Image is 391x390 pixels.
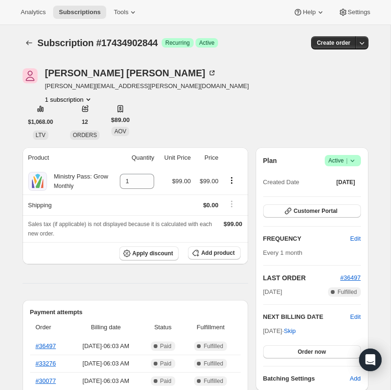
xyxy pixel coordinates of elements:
[47,172,109,191] div: Ministry Pass: Grow
[188,246,240,260] button: Add product
[114,8,128,16] span: Tools
[203,377,223,385] span: Fulfilled
[263,327,296,334] span: [DATE] ·
[23,147,112,168] th: Product
[72,341,139,351] span: [DATE] · 06:03 AM
[119,246,179,260] button: Apply discount
[28,118,53,126] span: $1,068.00
[53,6,106,19] button: Subscriptions
[76,115,94,129] button: 12
[263,249,303,256] span: Every 1 month
[160,360,172,367] span: Paid
[350,374,360,383] span: Add
[263,178,299,187] span: Created Date
[36,377,56,384] a: #30077
[331,176,361,189] button: [DATE]
[38,38,158,48] span: Subscription #17434902844
[359,349,382,371] div: Open Intercom Messenger
[112,147,157,168] th: Quantity
[23,68,38,83] span: Jon Rychener
[317,39,350,47] span: Create order
[336,179,355,186] span: [DATE]
[303,8,315,16] span: Help
[333,6,376,19] button: Settings
[54,183,74,189] small: Monthly
[263,312,351,322] h2: NEXT BILLING DATE
[15,6,51,19] button: Analytics
[348,8,370,16] span: Settings
[160,377,172,385] span: Paid
[263,234,351,244] h2: FREQUENCY
[172,178,191,185] span: $99.00
[203,202,219,209] span: $0.00
[340,273,360,283] button: #36497
[28,221,212,237] span: Sales tax (if applicable) is not displayed because it is calculated with each new order.
[263,273,341,283] h2: LAST ORDER
[36,342,56,349] a: #36497
[263,287,282,297] span: [DATE]
[23,195,112,215] th: Shipping
[133,250,173,257] span: Apply discount
[199,39,215,47] span: Active
[337,288,357,296] span: Fulfilled
[278,324,301,339] button: Skip
[344,371,366,386] button: Add
[36,360,56,367] a: #33276
[263,374,350,383] h6: Batching Settings
[157,147,194,168] th: Unit Price
[23,36,36,49] button: Subscriptions
[350,312,360,322] button: Edit
[82,118,88,126] span: 12
[23,115,59,129] button: $1,068.00
[45,68,217,78] div: [PERSON_NAME] [PERSON_NAME]
[263,204,361,218] button: Customer Portal
[114,128,126,135] span: AOV
[203,342,223,350] span: Fulfilled
[263,345,361,358] button: Order now
[73,132,97,138] span: ORDERS
[145,323,180,332] span: Status
[165,39,190,47] span: Recurring
[36,132,46,138] span: LTV
[45,95,93,104] button: Product actions
[30,308,241,317] h2: Payment attempts
[224,175,239,186] button: Product actions
[59,8,101,16] span: Subscriptions
[108,6,143,19] button: Tools
[224,199,239,209] button: Shipping actions
[200,178,219,185] span: $99.00
[263,156,277,165] h2: Plan
[340,274,360,281] a: #36497
[346,157,347,164] span: |
[203,360,223,367] span: Fulfilled
[72,376,139,386] span: [DATE] · 06:03 AM
[187,323,235,332] span: Fulfillment
[160,342,172,350] span: Paid
[294,207,337,215] span: Customer Portal
[311,36,356,49] button: Create order
[288,6,330,19] button: Help
[30,317,70,338] th: Order
[45,81,249,91] span: [PERSON_NAME][EMAIL_ADDRESS][PERSON_NAME][DOMAIN_NAME]
[72,359,139,368] span: [DATE] · 06:03 AM
[201,249,235,257] span: Add product
[21,8,46,16] span: Analytics
[284,326,296,336] span: Skip
[72,323,139,332] span: Billing date
[328,156,357,165] span: Active
[297,348,326,356] span: Order now
[194,147,221,168] th: Price
[350,234,360,244] span: Edit
[344,231,366,246] button: Edit
[28,172,47,191] img: product img
[111,115,130,125] span: $89.00
[224,220,242,227] span: $99.00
